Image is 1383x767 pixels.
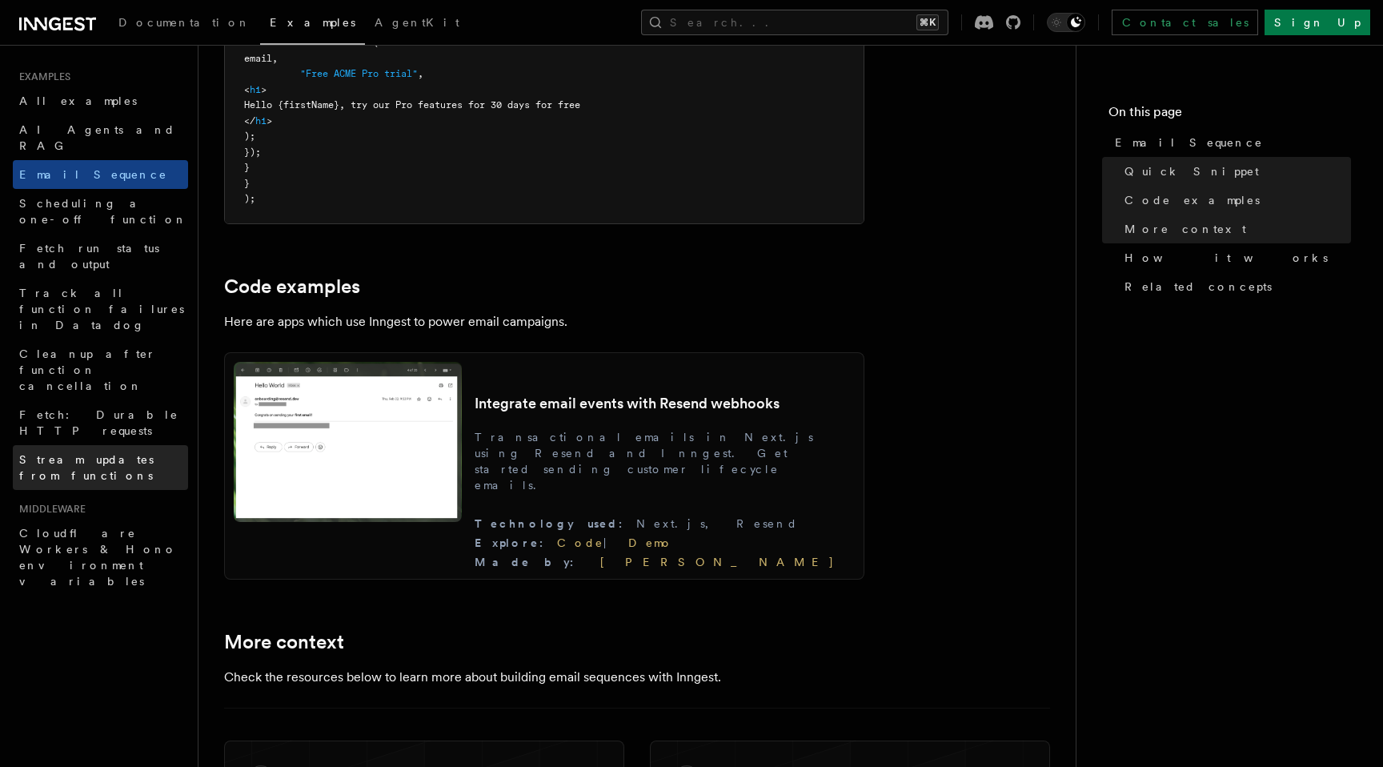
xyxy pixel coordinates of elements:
[475,516,855,532] div: Next.js, Resend
[13,503,86,516] span: Middleware
[475,536,557,549] span: Explore :
[13,519,188,596] a: Cloudflare Workers & Hono environment variables
[1118,243,1351,272] a: How it works
[118,16,251,29] span: Documentation
[1124,250,1328,266] span: How it works
[1124,221,1246,237] span: More context
[261,84,267,95] span: >
[270,16,355,29] span: Examples
[13,189,188,234] a: Scheduling a one-off function
[19,527,177,588] span: Cloudflare Workers & Hono environment variables
[418,68,423,79] span: ,
[475,535,855,551] div: |
[13,339,188,400] a: Cleanup after function cancellation
[234,362,462,522] img: Integrate email events with Resend webhooks
[1108,128,1351,157] a: Email Sequence
[1265,10,1370,35] a: Sign Up
[244,193,255,204] span: );
[244,84,250,95] span: <
[244,131,255,142] span: );
[13,115,188,160] a: AI Agents and RAG
[19,453,154,482] span: Stream updates from functions
[19,123,175,152] span: AI Agents and RAG
[587,556,835,568] a: [PERSON_NAME]
[13,86,188,115] a: All examples
[13,445,188,490] a: Stream updates from functions
[19,408,178,437] span: Fetch: Durable HTTP requests
[224,275,360,298] a: Code examples
[1118,157,1351,186] a: Quick Snippet
[1108,102,1351,128] h4: On this page
[1047,13,1085,32] button: Toggle dark mode
[300,68,418,79] span: "Free ACME Pro trial"
[244,115,255,126] span: </
[224,666,864,689] p: Check the resources below to learn more about building email sequences with Inngest.
[475,556,587,568] span: Made by :
[244,162,250,173] span: }
[224,311,864,333] p: Here are apps which use Inngest to power email campaigns.
[109,5,260,43] a: Documentation
[244,53,272,64] span: email
[19,242,159,271] span: Fetch run status and output
[244,178,250,189] span: }
[1118,186,1351,215] a: Code examples
[628,536,673,549] a: Demo
[1115,135,1263,151] span: Email Sequence
[272,53,278,64] span: ,
[1124,192,1260,208] span: Code examples
[250,84,261,95] span: h1
[475,394,855,413] h3: Integrate email events with Resend webhooks
[1112,10,1258,35] a: Contact sales
[475,429,855,493] p: Transactional emails in Next.js using Resend and Inngest. Get started sending customer lifecycle ...
[13,160,188,189] a: Email Sequence
[19,197,187,226] span: Scheduling a one-off function
[1118,215,1351,243] a: More context
[19,347,156,392] span: Cleanup after function cancellation
[13,70,70,83] span: Examples
[13,279,188,339] a: Track all function failures in Datadog
[1124,163,1259,179] span: Quick Snippet
[641,10,948,35] button: Search...⌘K
[1124,279,1272,295] span: Related concepts
[13,400,188,445] a: Fetch: Durable HTTP requests
[13,234,188,279] a: Fetch run status and output
[267,115,272,126] span: >
[375,16,459,29] span: AgentKit
[365,5,469,43] a: AgentKit
[19,168,167,181] span: Email Sequence
[19,287,184,331] span: Track all function failures in Datadog
[224,631,344,653] a: More context
[255,115,267,126] span: h1
[244,147,261,158] span: });
[1118,272,1351,301] a: Related concepts
[260,5,365,45] a: Examples
[475,517,636,530] span: Technology used :
[19,94,137,107] span: All examples
[244,99,580,110] span: Hello {firstName}, try our Pro features for 30 days for free
[916,14,939,30] kbd: ⌘K
[557,536,603,549] a: Code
